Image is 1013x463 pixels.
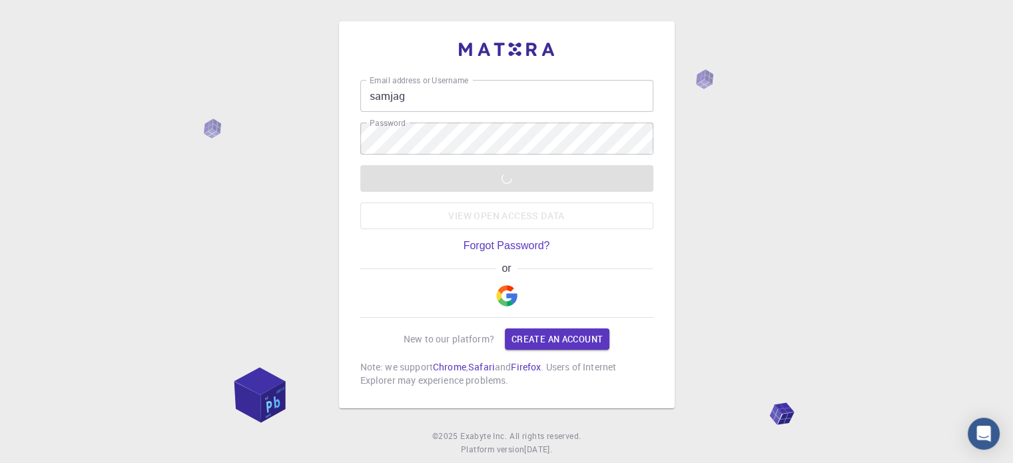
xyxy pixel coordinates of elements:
[461,443,524,456] span: Platform version
[496,285,517,306] img: Google
[404,332,494,346] p: New to our platform?
[460,430,507,441] span: Exabyte Inc.
[370,75,468,86] label: Email address or Username
[509,430,581,443] span: All rights reserved.
[433,360,466,373] a: Chrome
[524,443,552,456] a: [DATE].
[505,328,609,350] a: Create an account
[968,418,1000,450] div: Open Intercom Messenger
[460,430,507,443] a: Exabyte Inc.
[360,360,653,387] p: Note: we support , and . Users of Internet Explorer may experience problems.
[468,360,495,373] a: Safari
[464,240,550,252] a: Forgot Password?
[496,262,517,274] span: or
[524,444,552,454] span: [DATE] .
[511,360,541,373] a: Firefox
[432,430,460,443] span: © 2025
[370,117,405,129] label: Password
